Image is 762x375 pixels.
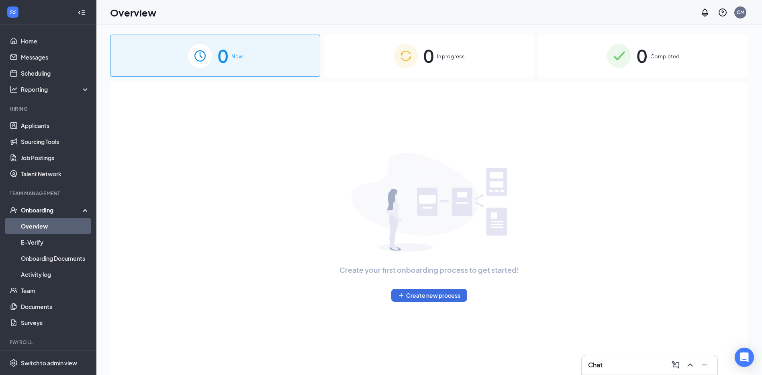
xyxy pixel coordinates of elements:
[10,105,88,112] div: Hiring
[21,359,77,367] div: Switch to admin view
[423,42,434,70] span: 0
[685,360,695,370] svg: ChevronUp
[10,339,88,346] div: Payroll
[21,117,90,134] a: Applicants
[700,360,709,370] svg: Minimize
[588,361,603,369] h3: Chat
[10,359,18,367] svg: Settings
[735,348,754,367] div: Open Intercom Messenger
[110,6,156,19] h1: Overview
[9,8,17,16] svg: WorkstreamLogo
[21,315,90,331] a: Surveys
[21,33,90,49] a: Home
[21,134,90,150] a: Sourcing Tools
[21,166,90,182] a: Talent Network
[718,8,727,17] svg: QuestionInfo
[671,360,680,370] svg: ComposeMessage
[21,234,90,250] a: E-Verify
[637,42,647,70] span: 0
[650,52,680,60] span: Completed
[21,282,90,299] a: Team
[231,52,243,60] span: New
[21,299,90,315] a: Documents
[21,266,90,282] a: Activity log
[391,289,467,302] button: PlusCreate new process
[669,359,682,371] button: ComposeMessage
[398,292,404,299] svg: Plus
[21,250,90,266] a: Onboarding Documents
[698,359,711,371] button: Minimize
[21,150,90,166] a: Job Postings
[10,206,18,214] svg: UserCheck
[10,190,88,197] div: Team Management
[700,8,710,17] svg: Notifications
[437,52,465,60] span: In progress
[684,359,697,371] button: ChevronUp
[21,206,83,214] div: Onboarding
[78,8,86,16] svg: Collapse
[218,42,228,70] span: 0
[21,65,90,81] a: Scheduling
[21,85,90,93] div: Reporting
[21,49,90,65] a: Messages
[737,9,744,16] div: CM
[339,264,519,276] span: Create your first onboarding process to get started!
[21,218,90,234] a: Overview
[10,85,18,93] svg: Analysis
